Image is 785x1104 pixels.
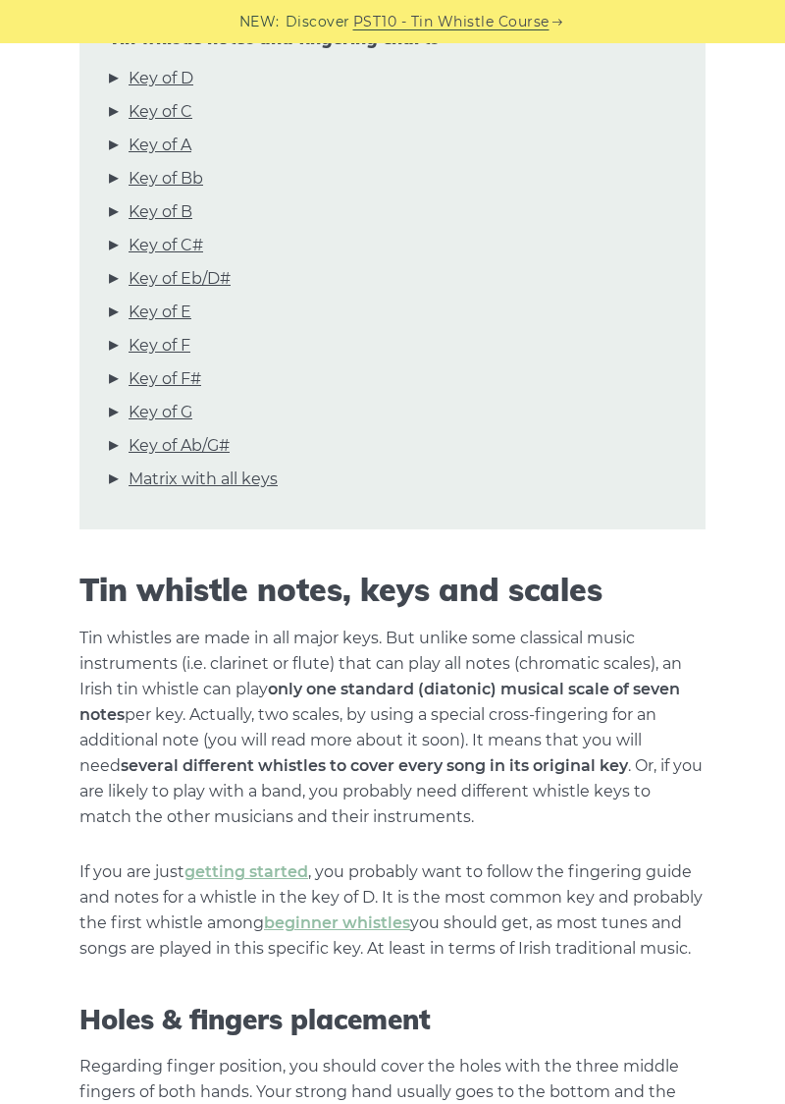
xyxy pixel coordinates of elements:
a: Key of A [129,133,191,158]
a: Key of E [129,300,191,325]
p: Tin whistles are made in all major keys. But unlike some classical music instruments (i.e. clarin... [79,626,706,830]
a: Key of Bb [129,166,203,192]
a: Key of F# [129,366,201,392]
span: NEW: [239,11,280,33]
span: Discover [286,11,350,33]
a: Key of Eb/D# [129,266,231,292]
a: Key of D [129,66,193,91]
a: Key of C [129,99,192,125]
a: Key of Ab/G# [129,433,230,459]
a: Key of B [129,199,192,225]
span: Tin whistle notes and fingering charts [109,28,676,49]
strong: only one standard (diatonic) musical scale of seven notes [79,680,680,724]
a: Key of C# [129,233,203,258]
a: getting started [184,862,308,881]
a: PST10 - Tin Whistle Course [353,11,549,33]
a: Matrix with all keys [129,467,278,492]
h3: Holes & fingers placement [79,1003,706,1036]
h2: Tin whistle notes, keys and scales [79,571,706,608]
a: Key of F [129,333,190,359]
strong: several different whistles to cover every song in its original key [121,756,628,775]
p: If you are just , you probably want to follow the fingering guide and notes for a whistle in the ... [79,859,706,962]
a: beginner whistles [264,913,410,932]
a: Key of G [129,400,192,425]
